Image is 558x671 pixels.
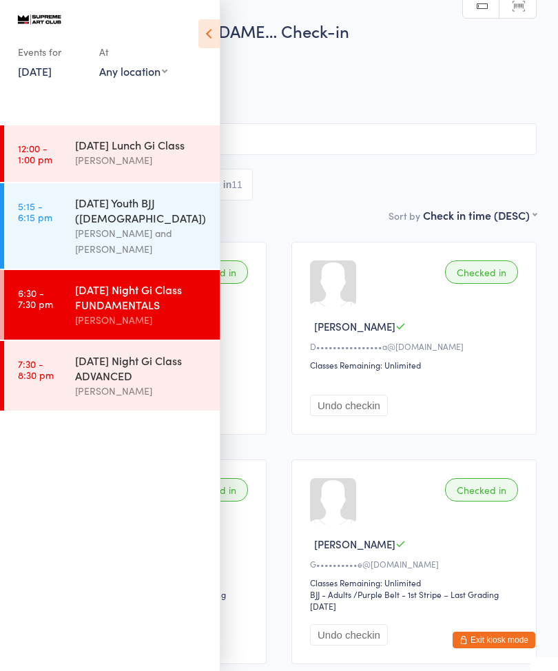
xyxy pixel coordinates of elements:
h2: [DATE] Night Gi Class FUNDAME… Check-in [21,19,537,42]
div: Events for [18,41,85,63]
time: 12:00 - 1:00 pm [18,143,52,165]
div: [PERSON_NAME] [75,383,208,399]
span: / Purple Belt - 1st Stripe – Last Grading [DATE] [310,588,499,612]
span: [DATE] 6:30pm [21,49,515,63]
div: D••••••••••••••••a@[DOMAIN_NAME] [310,340,522,352]
div: G••••••••••e@[DOMAIN_NAME] [310,558,522,570]
a: 12:00 -1:00 pm[DATE] Lunch Gi Class[PERSON_NAME] [4,125,220,182]
span: BJJ - Adults [21,90,537,104]
div: Check in time (DESC) [423,207,537,223]
div: At [99,41,167,63]
time: 5:15 - 6:15 pm [18,200,52,223]
div: BJJ - Adults [310,588,351,600]
time: 6:30 - 7:30 pm [18,287,53,309]
button: Exit kiosk mode [453,632,535,648]
input: Search [21,123,537,155]
span: [PERSON_NAME] [314,537,395,551]
span: [PERSON_NAME] [21,63,515,76]
label: Sort by [389,209,420,223]
div: [PERSON_NAME] and [PERSON_NAME] [75,225,208,257]
button: Undo checkin [310,624,388,646]
a: 6:30 -7:30 pm[DATE] Night Gi Class FUNDAMENTALS[PERSON_NAME] [4,270,220,340]
a: 5:15 -6:15 pm[DATE] Youth BJJ ([DEMOGRAPHIC_DATA])[PERSON_NAME] and [PERSON_NAME] [4,183,220,269]
div: Classes Remaining: Unlimited [310,577,522,588]
img: Supreme Art Club Pty Ltd [14,11,65,27]
a: [DATE] [18,63,52,79]
div: Checked in [445,478,518,502]
div: Checked in [445,260,518,284]
div: 11 [231,179,242,190]
time: 7:30 - 8:30 pm [18,358,54,380]
div: Classes Remaining: Unlimited [310,359,522,371]
button: Undo checkin [310,395,388,416]
div: Any location [99,63,167,79]
div: [PERSON_NAME] [75,152,208,168]
a: 7:30 -8:30 pm[DATE] Night Gi Class ADVANCED[PERSON_NAME] [4,341,220,411]
span: [PERSON_NAME] [21,76,515,90]
div: [PERSON_NAME] [75,312,208,328]
div: [DATE] Lunch Gi Class [75,137,208,152]
span: [PERSON_NAME] [314,319,395,333]
div: [DATE] Youth BJJ ([DEMOGRAPHIC_DATA]) [75,195,208,225]
div: [DATE] Night Gi Class ADVANCED [75,353,208,383]
div: [DATE] Night Gi Class FUNDAMENTALS [75,282,208,312]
